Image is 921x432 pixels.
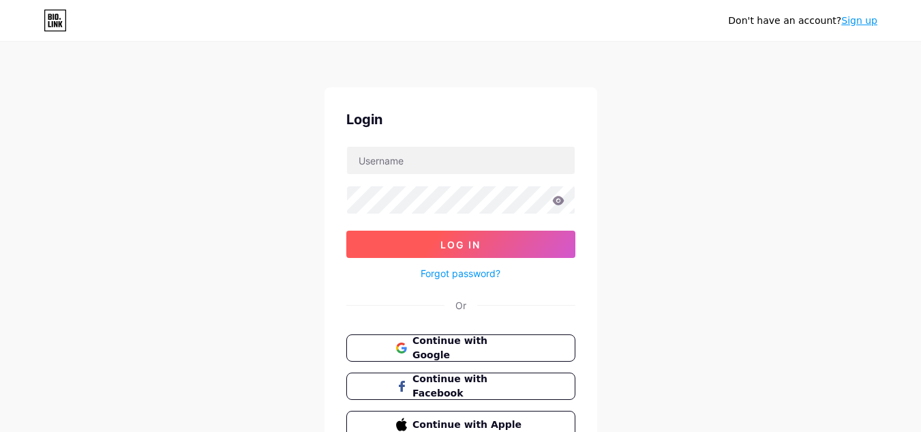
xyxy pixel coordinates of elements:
[347,147,575,174] input: Username
[346,334,575,362] button: Continue with Google
[346,109,575,130] div: Login
[412,372,525,401] span: Continue with Facebook
[346,231,575,258] button: Log In
[412,334,525,362] span: Continue with Google
[412,418,525,432] span: Continue with Apple
[728,14,877,28] div: Don't have an account?
[346,373,575,400] button: Continue with Facebook
[421,266,500,280] a: Forgot password?
[841,15,877,26] a: Sign up
[455,298,466,313] div: Or
[440,239,481,250] span: Log In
